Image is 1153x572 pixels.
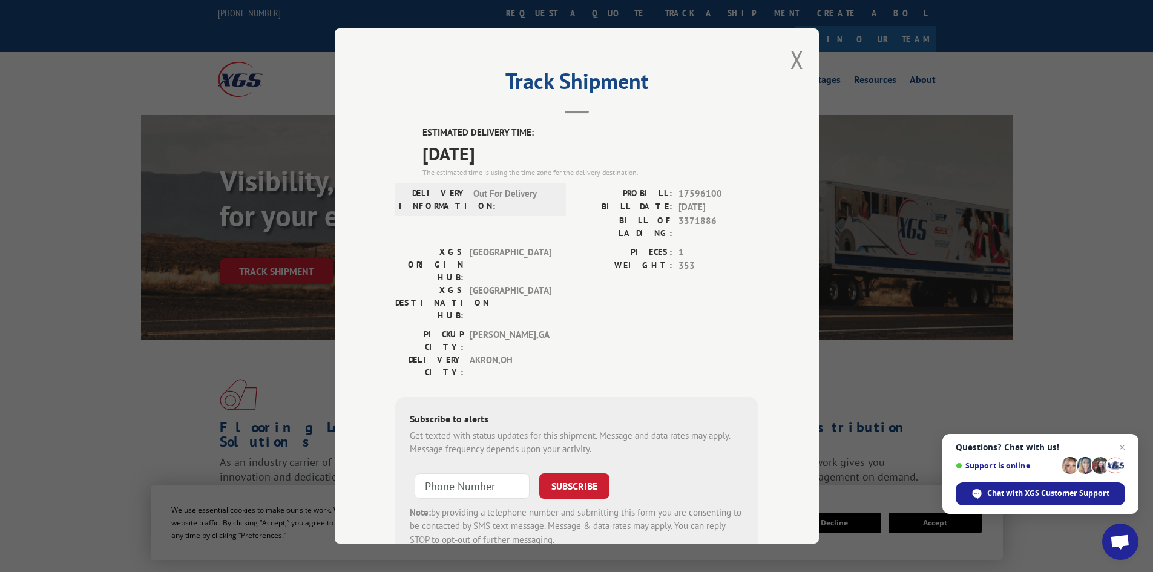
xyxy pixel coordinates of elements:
[470,246,551,284] span: [GEOGRAPHIC_DATA]
[956,461,1057,470] span: Support is online
[422,140,758,167] span: [DATE]
[577,246,672,260] label: PIECES:
[422,167,758,178] div: The estimated time is using the time zone for the delivery destination.
[577,187,672,201] label: PROBILL:
[956,482,1125,505] div: Chat with XGS Customer Support
[470,328,551,353] span: [PERSON_NAME] , GA
[678,187,758,201] span: 17596100
[1115,440,1129,455] span: Close chat
[790,44,804,76] button: Close modal
[678,259,758,273] span: 353
[410,429,744,456] div: Get texted with status updates for this shipment. Message and data rates may apply. Message frequ...
[395,328,464,353] label: PICKUP CITY:
[678,200,758,214] span: [DATE]
[395,246,464,284] label: XGS ORIGIN HUB:
[395,73,758,96] h2: Track Shipment
[678,246,758,260] span: 1
[987,488,1109,499] span: Chat with XGS Customer Support
[410,507,431,518] strong: Note:
[470,353,551,379] span: AKRON , OH
[395,284,464,322] label: XGS DESTINATION HUB:
[577,200,672,214] label: BILL DATE:
[395,353,464,379] label: DELIVERY CITY:
[539,473,609,499] button: SUBSCRIBE
[473,187,555,212] span: Out For Delivery
[470,284,551,322] span: [GEOGRAPHIC_DATA]
[410,412,744,429] div: Subscribe to alerts
[410,506,744,547] div: by providing a telephone number and submitting this form you are consenting to be contacted by SM...
[956,442,1125,452] span: Questions? Chat with us!
[415,473,530,499] input: Phone Number
[422,126,758,140] label: ESTIMATED DELIVERY TIME:
[577,214,672,240] label: BILL OF LADING:
[678,214,758,240] span: 3371886
[1102,524,1138,560] div: Open chat
[399,187,467,212] label: DELIVERY INFORMATION:
[577,259,672,273] label: WEIGHT:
